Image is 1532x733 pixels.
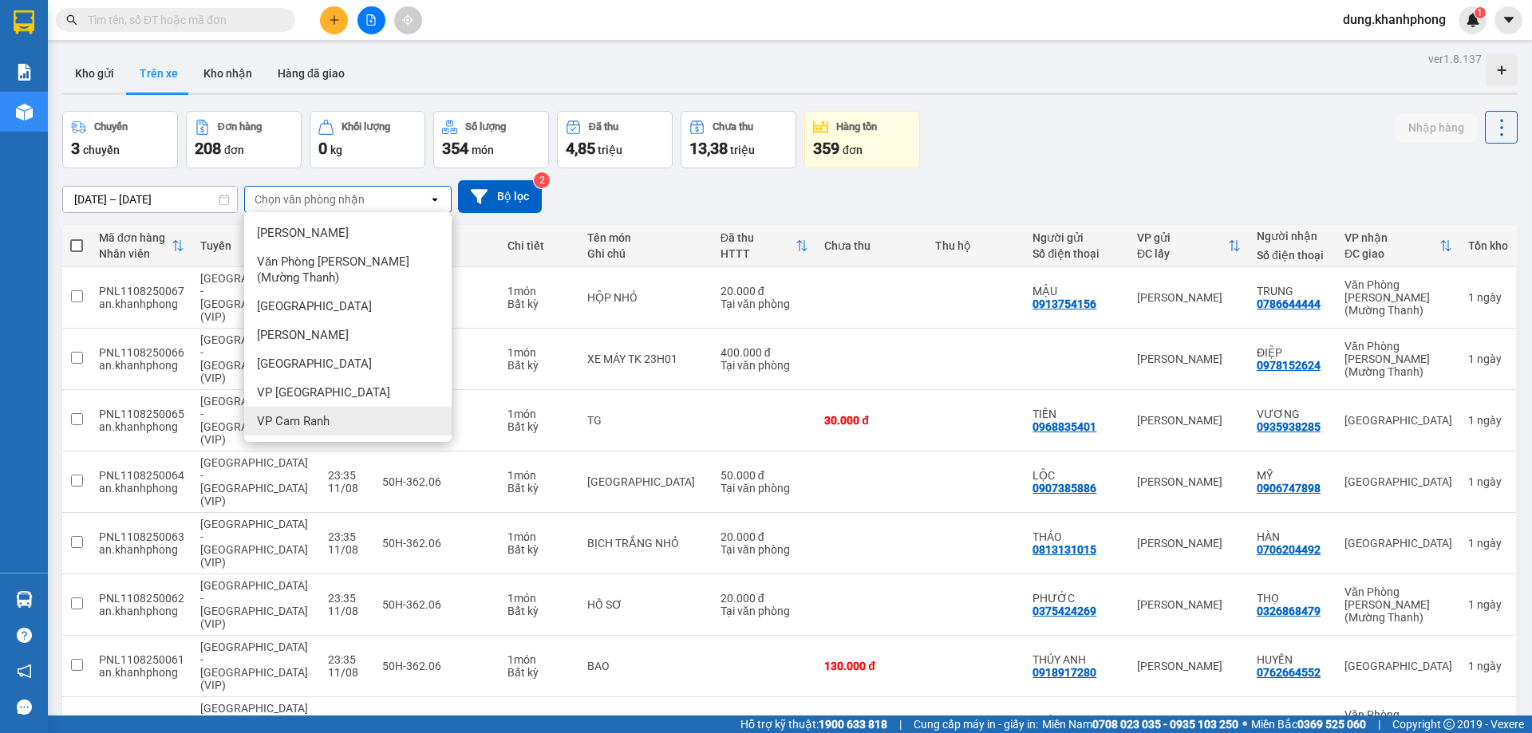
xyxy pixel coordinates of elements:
div: Tại văn phòng [721,543,809,556]
div: [PERSON_NAME] [1137,291,1241,304]
span: message [17,700,32,715]
th: Toggle SortBy [1129,225,1249,267]
span: [GEOGRAPHIC_DATA] - [GEOGRAPHIC_DATA] (VIP) [200,333,308,384]
span: Miền Nam [1042,715,1238,733]
div: MỸ [1257,469,1329,482]
div: HỒ SƠ [587,598,705,611]
div: BAO [587,660,705,672]
span: ngày [1477,353,1502,365]
div: Văn Phòng [PERSON_NAME] (Mường Thanh) [1344,278,1452,317]
span: ngày [1477,537,1502,550]
div: [GEOGRAPHIC_DATA] [1344,660,1452,672]
div: an.khanhphong [99,298,184,310]
span: 3 [71,139,80,158]
div: an.khanhphong [99,543,184,556]
div: 1 [1468,660,1508,672]
div: [GEOGRAPHIC_DATA] [1344,414,1452,427]
div: Khối lượng [342,121,390,132]
span: ⚪️ [1242,721,1247,727]
strong: 0369 525 060 [1297,718,1366,731]
div: 130.000 đ [824,660,919,672]
div: Chưa thu [713,121,753,132]
div: Tên món [587,231,705,244]
span: ngày [1477,291,1502,304]
div: 50H-362.06 [382,537,492,550]
div: LỘC [1033,469,1121,482]
span: search [66,14,77,26]
div: HỘP NHỎ [587,291,705,304]
span: đơn [224,144,244,156]
span: 0 [318,139,327,158]
div: 1 [1468,598,1508,611]
div: PNL1108250063 [99,530,184,543]
div: MẬU [1033,285,1121,298]
button: Chuyến3chuyến [62,111,178,168]
div: Tồn kho [1468,239,1508,252]
div: VP gửi [1137,231,1228,244]
span: ngày [1477,414,1502,427]
span: copyright [1443,719,1455,730]
div: Tuyến [200,239,312,252]
div: 20.000 đ [721,285,809,298]
div: 20.000 đ [721,530,809,543]
div: [GEOGRAPHIC_DATA] [1344,537,1452,550]
div: HÀN [1257,530,1329,543]
th: Toggle SortBy [1337,225,1460,267]
div: Bất kỳ [507,666,571,679]
div: [PERSON_NAME] [1137,598,1241,611]
div: Tạo kho hàng mới [1486,54,1518,86]
div: 0786644444 [1257,298,1321,310]
div: 1 [1468,353,1508,365]
span: Miền Bắc [1251,715,1366,733]
div: TG [587,414,705,427]
div: 11/08 [328,605,366,617]
div: Chuyến [94,121,128,132]
span: [GEOGRAPHIC_DATA] - [GEOGRAPHIC_DATA] (VIP) [200,272,308,323]
button: file-add [357,6,385,34]
span: file-add [365,14,377,26]
span: notification [17,664,32,679]
div: 23:35 [328,653,366,666]
div: 0935938285 [1257,420,1321,433]
div: Văn Phòng [PERSON_NAME] (Mường Thanh) [1344,585,1452,624]
div: THẢO [1033,530,1121,543]
div: Văn Phòng [PERSON_NAME] (Mường Thanh) [1344,340,1452,378]
div: Tại văn phòng [721,605,809,617]
div: 1 món [507,346,571,359]
div: ĐC giao [1344,247,1439,260]
div: 0375424269 [1033,605,1096,617]
span: ngày [1477,660,1502,672]
span: plus [329,14,340,26]
span: [PERSON_NAME] [257,327,349,343]
span: Cung cấp máy in - giấy in: [914,715,1038,733]
div: Số lượng [465,121,506,132]
button: Kho nhận [191,54,265,93]
div: 1 [1468,475,1508,488]
div: [PERSON_NAME] [1137,353,1241,365]
div: 1 món [507,530,571,543]
span: Hỗ trợ kỹ thuật: [740,715,887,733]
div: [GEOGRAPHIC_DATA] [1344,475,1452,488]
img: warehouse-icon [16,591,33,608]
div: 1 món [507,653,571,666]
span: [GEOGRAPHIC_DATA] - [GEOGRAPHIC_DATA] (VIP) [200,640,308,692]
ul: Menu [244,212,452,442]
div: Chi tiết [507,239,571,252]
button: caret-down [1494,6,1522,34]
div: Hàng tồn [836,121,877,132]
button: Hàng tồn359đơn [804,111,920,168]
div: 50H-362.06 [382,660,492,672]
div: 50H-362.06 [382,475,492,488]
div: 0906747898 [1257,482,1321,495]
div: Chưa thu [824,239,919,252]
div: 1 món [507,285,571,298]
div: 0706204492 [1257,543,1321,556]
span: question-circle [17,628,32,643]
span: 4,85 [566,139,595,158]
div: THỌ [1257,592,1329,605]
div: 1 [1468,414,1508,427]
div: PNL1108250066 [99,346,184,359]
div: PNL1108250065 [99,408,184,420]
strong: 1900 633 818 [819,718,887,731]
div: 0762664552 [1257,666,1321,679]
